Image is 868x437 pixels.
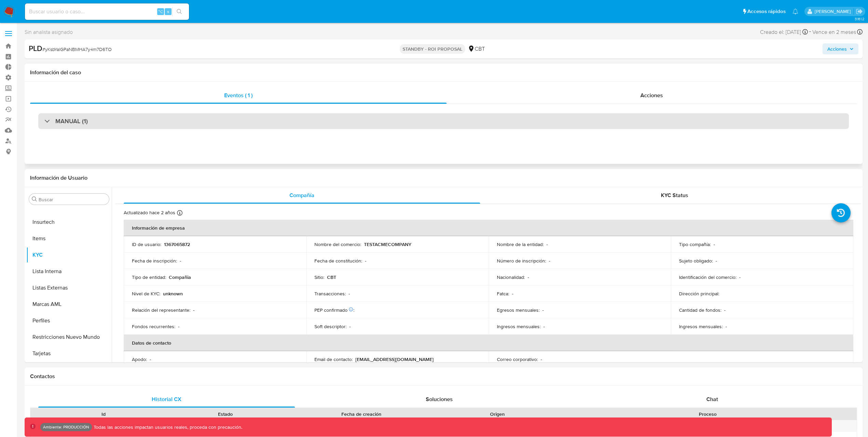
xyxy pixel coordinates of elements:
p: - [178,323,179,330]
p: CBT [327,274,336,280]
button: Perfiles [26,312,112,329]
p: - [512,291,513,297]
div: Origen [441,411,554,417]
button: Insurtech [26,214,112,230]
p: Correo corporativo : [497,356,538,362]
p: - [193,307,194,313]
span: Eventos ( 1 ) [224,91,253,99]
span: Soluciones [426,395,453,403]
p: Tipo compañía : [679,241,711,247]
h1: Información del caso [30,69,857,76]
a: Notificaciones [792,9,798,14]
p: ID de usuario : [132,241,161,247]
button: Tarjetas [26,345,112,362]
p: - [349,291,350,297]
div: Estado [169,411,282,417]
p: Compañia [169,274,191,280]
p: - [724,307,725,313]
p: leidy.martinez@mercadolibre.com.co [815,8,853,15]
p: Sujeto obligado : [679,258,713,264]
p: - [549,258,550,264]
p: Identificación del comercio : [679,274,736,280]
h1: Contactos [30,373,857,380]
p: - [546,241,548,247]
p: 1367065872 [164,241,190,247]
p: Cantidad de fondos : [679,307,721,313]
h3: MANUAL (1) [55,117,88,125]
th: Información de empresa [124,220,853,236]
span: Sin analista asignado [25,28,73,36]
input: Buscar [39,196,106,203]
p: - [739,274,741,280]
p: - [180,258,181,264]
span: Chat [706,395,718,403]
p: [EMAIL_ADDRESS][DOMAIN_NAME] [355,356,434,362]
div: Fecha de creación [291,411,432,417]
p: Fecha de constitución : [314,258,362,264]
p: - [725,323,727,330]
button: Listas Externas [26,280,112,296]
p: - [150,356,151,362]
span: KYC Status [661,191,688,199]
p: - [542,307,544,313]
p: Tipo de entidad : [132,274,166,280]
p: - [528,274,529,280]
p: Ingresos mensuales : [497,323,541,330]
p: Soft descriptor : [314,323,347,330]
p: Dirección principal : [679,291,719,297]
button: Restricciones Nuevo Mundo [26,329,112,345]
p: - [543,323,545,330]
div: Id [47,411,160,417]
p: - [349,323,351,330]
p: Actualizado hace 2 años [124,209,175,216]
p: Transacciones : [314,291,346,297]
span: Acciones [640,91,663,99]
p: Fatca : [497,291,509,297]
p: Ingresos mensuales : [679,323,723,330]
span: s [167,8,169,15]
div: MANUAL (1) [38,113,849,129]
button: search-icon [172,7,186,16]
p: Nombre de la entidad : [497,241,544,247]
p: Email de contacto : [314,356,353,362]
p: PEP confirmado : [314,307,354,313]
p: unknown [163,291,183,297]
button: Marcas AML [26,296,112,312]
p: STANDBY - ROI PROPOSAL [400,44,465,54]
p: - [716,258,717,264]
span: - [809,27,811,37]
p: Sitio : [314,274,324,280]
p: TESTACMECOMPANY [364,241,411,247]
span: # yKsbYalGPaNBMHA7y4m7D6TO [42,46,112,53]
button: Acciones [823,43,858,54]
b: PLD [29,43,42,54]
p: Fecha de inscripción : [132,258,177,264]
button: Lista Interna [26,263,112,280]
p: Nivel de KYC : [132,291,160,297]
span: ⌥ [158,8,163,15]
p: Egresos mensuales : [497,307,540,313]
span: Compañía [289,191,314,199]
p: Ambiente: PRODUCCIÓN [43,426,89,428]
button: Items [26,230,112,247]
p: Nombre del comercio : [314,241,361,247]
div: Proceso [563,411,852,417]
p: - [365,258,366,264]
span: Historial CX [152,395,181,403]
p: Fondos recurrentes : [132,323,175,330]
p: Apodo : [132,356,147,362]
span: Vence en 2 meses [812,28,856,36]
input: Buscar usuario o caso... [25,7,189,16]
p: - [714,241,715,247]
div: Creado el: [DATE] [760,27,808,37]
span: Acciones [827,43,847,54]
p: Todas las acciones impactan usuarios reales, proceda con precaución. [92,424,242,430]
th: Datos de contacto [124,335,853,351]
button: KYC [26,247,112,263]
p: Nacionalidad : [497,274,525,280]
p: Número de inscripción : [497,258,546,264]
a: Salir [856,8,863,15]
button: Buscar [32,196,37,202]
p: Relación del representante : [132,307,190,313]
div: CBT [468,45,485,53]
